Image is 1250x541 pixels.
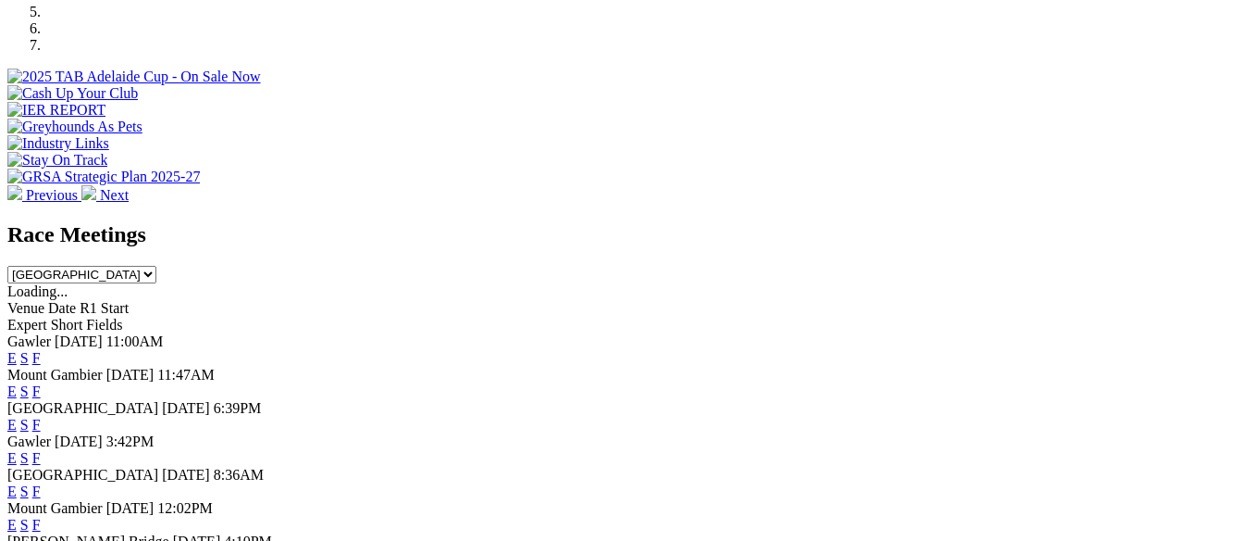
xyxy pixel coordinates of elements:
[162,400,210,416] span: [DATE]
[7,384,17,399] a: E
[7,434,51,449] span: Gawler
[157,367,215,383] span: 11:47AM
[20,517,29,533] a: S
[7,135,109,152] img: Industry Links
[7,187,81,203] a: Previous
[106,367,155,383] span: [DATE]
[7,152,107,169] img: Stay On Track
[32,384,41,399] a: F
[81,187,129,203] a: Next
[7,169,200,185] img: GRSA Strategic Plan 2025-27
[86,317,122,333] span: Fields
[7,283,68,299] span: Loading...
[7,484,17,499] a: E
[7,350,17,366] a: E
[7,467,158,483] span: [GEOGRAPHIC_DATA]
[7,102,105,119] img: IER REPORT
[7,333,51,349] span: Gawler
[162,467,210,483] span: [DATE]
[7,500,103,516] span: Mount Gambier
[7,417,17,433] a: E
[20,350,29,366] a: S
[7,517,17,533] a: E
[106,333,164,349] span: 11:00AM
[7,85,138,102] img: Cash Up Your Club
[48,300,76,316] span: Date
[7,69,261,85] img: 2025 TAB Adelaide Cup - On Sale Now
[7,400,158,416] span: [GEOGRAPHIC_DATA]
[7,185,22,200] img: chevron-left-pager-white.svg
[7,119,142,135] img: Greyhounds As Pets
[81,185,96,200] img: chevron-right-pager-white.svg
[32,417,41,433] a: F
[55,333,103,349] span: [DATE]
[214,467,264,483] span: 8:36AM
[20,484,29,499] a: S
[106,500,155,516] span: [DATE]
[80,300,129,316] span: R1 Start
[106,434,155,449] span: 3:42PM
[20,417,29,433] a: S
[157,500,213,516] span: 12:02PM
[214,400,262,416] span: 6:39PM
[7,450,17,466] a: E
[32,450,41,466] a: F
[26,187,78,203] span: Previous
[20,450,29,466] a: S
[7,222,1243,247] h2: Race Meetings
[55,434,103,449] span: [DATE]
[51,317,83,333] span: Short
[100,187,129,203] span: Next
[32,484,41,499] a: F
[7,317,47,333] span: Expert
[7,300,44,316] span: Venue
[7,367,103,383] span: Mount Gambier
[20,384,29,399] a: S
[32,350,41,366] a: F
[32,517,41,533] a: F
